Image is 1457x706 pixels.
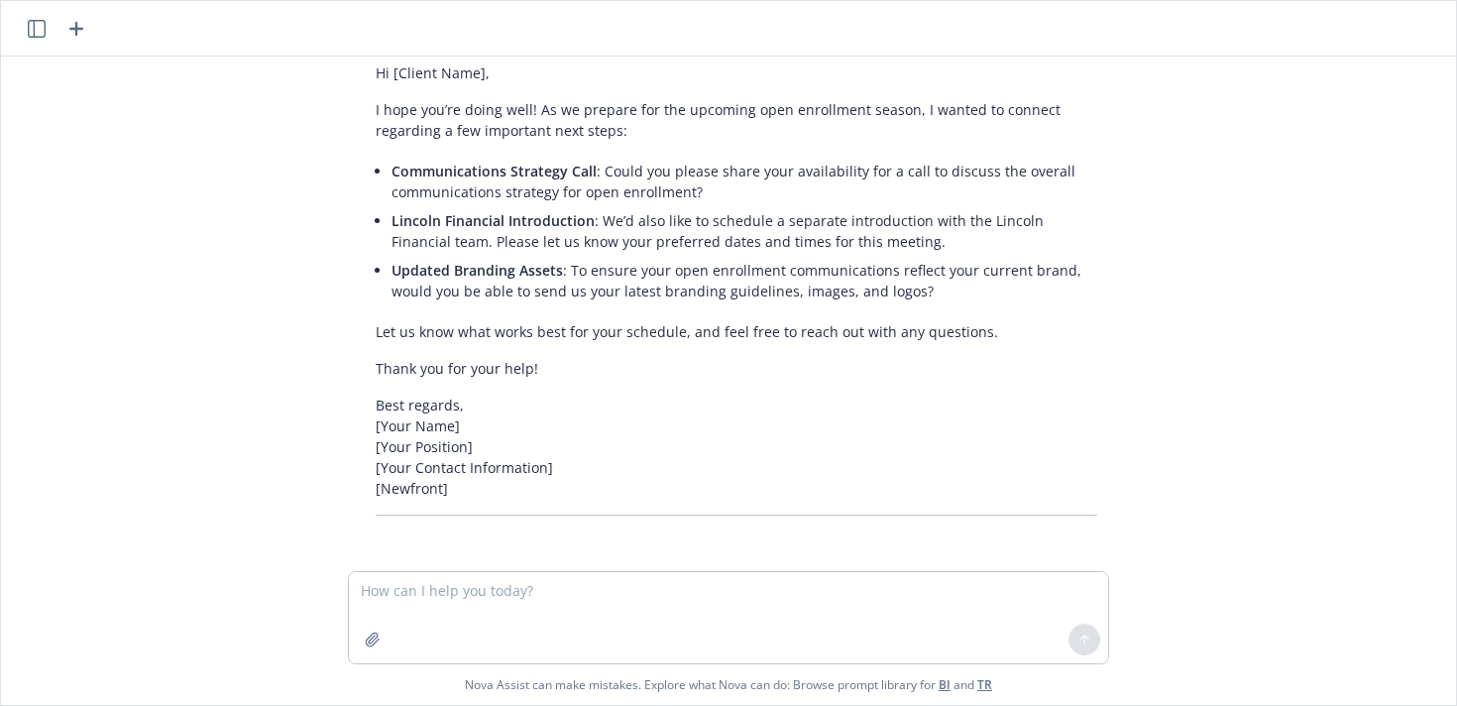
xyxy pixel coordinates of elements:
p: I hope you’re doing well! As we prepare for the upcoming open enrollment season, I wanted to conn... [376,99,1097,141]
span: Nova Assist can make mistakes. Explore what Nova can do: Browse prompt library for and [465,664,992,705]
a: TR [977,676,992,693]
li: : We’d also like to schedule a separate introduction with the Lincoln Financial team. Please let ... [392,206,1097,256]
li: : To ensure your open enrollment communications reflect your current brand, would you be able to ... [392,256,1097,305]
li: : Could you please share your availability for a call to discuss the overall communications strat... [392,157,1097,206]
span: Communications Strategy Call [392,162,597,180]
p: Best regards, [Your Name] [Your Position] [Your Contact Information] [Newfront] [376,395,1097,499]
p: Let us know what works best for your schedule, and feel free to reach out with any questions. [376,321,1097,342]
span: Updated Branding Assets [392,261,563,280]
p: Thank you for your help! [376,358,1097,379]
a: BI [939,676,951,693]
span: Lincoln Financial Introduction [392,211,595,230]
p: Hi [Client Name], [376,62,1097,83]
